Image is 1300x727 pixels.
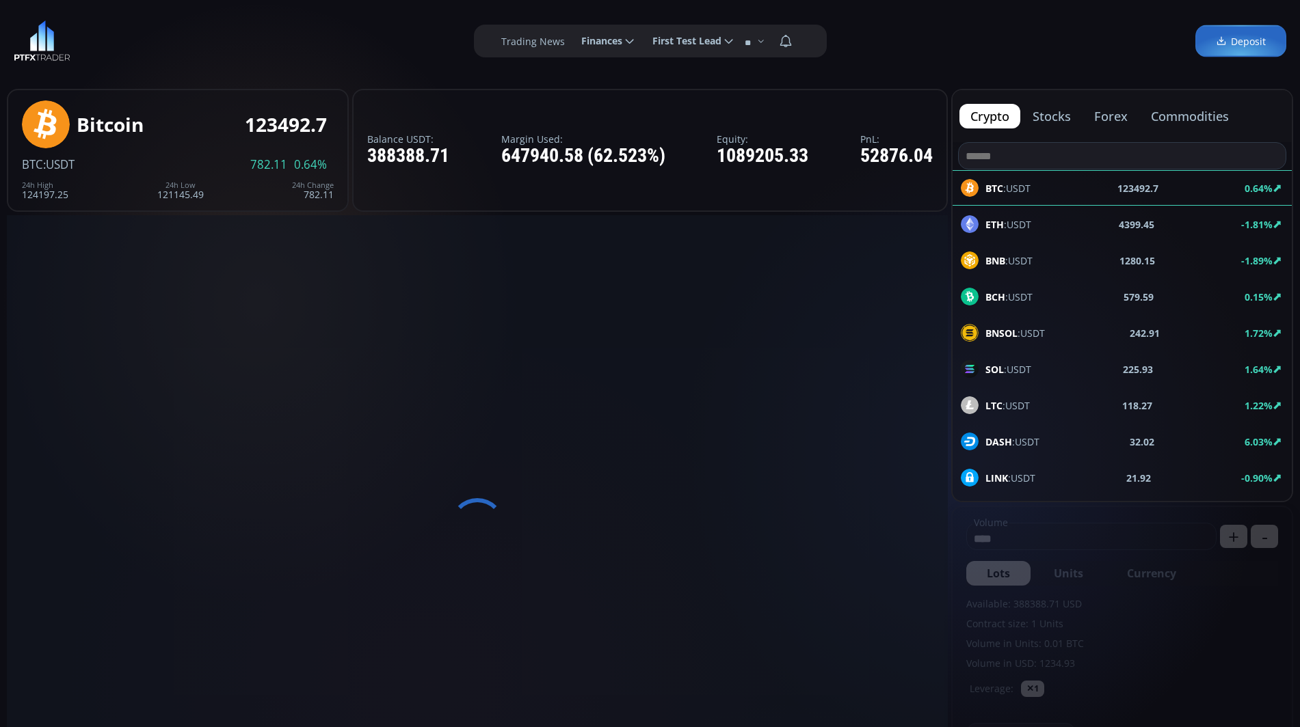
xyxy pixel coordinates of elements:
[860,146,933,167] div: 52876.04
[77,114,144,135] div: Bitcoin
[1245,399,1273,412] b: 1.22%
[43,156,75,172] span: :USDT
[22,156,43,172] span: BTC
[250,159,287,171] span: 782.11
[1245,363,1273,376] b: 1.64%
[985,399,1003,412] b: LTC
[1241,218,1273,231] b: -1.81%
[1195,25,1286,57] a: Deposit
[1241,471,1273,484] b: -0.90%
[1130,435,1154,449] b: 32.02
[985,254,1005,267] b: BNB
[985,290,1033,304] span: :USDT
[1122,398,1152,413] b: 118.27
[1022,104,1082,128] button: stocks
[367,134,449,144] label: Balance USDT:
[985,435,1012,448] b: DASH
[367,146,449,167] div: 388388.71
[959,104,1020,128] button: crypto
[985,471,1035,485] span: :USDT
[14,20,70,61] img: LOGO
[1245,290,1273,303] b: 0.15%
[985,398,1030,413] span: :USDT
[985,218,1004,231] b: ETH
[292,181,334,200] div: 782.11
[1124,290,1154,304] b: 579.59
[985,253,1033,268] span: :USDT
[1245,327,1273,340] b: 1.72%
[717,134,808,144] label: Equity:
[1140,104,1240,128] button: commodities
[22,181,68,200] div: 124197.25
[292,181,334,189] div: 24h Change
[1126,471,1151,485] b: 21.92
[985,435,1039,449] span: :USDT
[985,326,1045,340] span: :USDT
[717,146,808,167] div: 1089205.33
[22,181,68,189] div: 24h High
[294,159,327,171] span: 0.64%
[1119,253,1155,268] b: 1280.15
[1123,362,1153,376] b: 225.93
[860,134,933,144] label: PnL:
[1119,217,1154,232] b: 4399.45
[157,181,204,200] div: 121145.49
[245,114,327,135] div: 123492.7
[1216,34,1266,49] span: Deposit
[985,290,1005,303] b: BCH
[643,27,721,55] span: First Test Lead
[985,217,1031,232] span: :USDT
[985,327,1018,340] b: BNSOL
[985,363,1004,376] b: SOL
[572,27,622,55] span: Finances
[501,146,665,167] div: 647940.58 (62.523%)
[985,362,1031,376] span: :USDT
[1083,104,1139,128] button: forex
[501,34,565,49] label: Trading News
[501,134,665,144] label: Margin Used:
[1245,435,1273,448] b: 6.03%
[157,181,204,189] div: 24h Low
[1241,254,1273,267] b: -1.89%
[1130,326,1160,340] b: 242.91
[985,471,1008,484] b: LINK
